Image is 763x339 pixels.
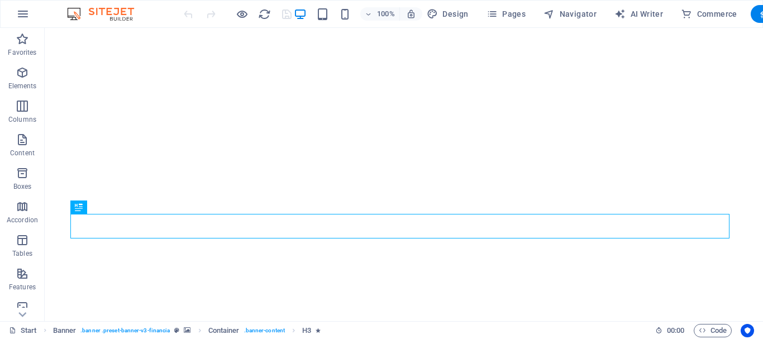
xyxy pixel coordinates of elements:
[302,324,311,337] span: Click to select. Double-click to edit
[9,324,37,337] a: Click to cancel selection. Double-click to open Pages
[422,5,473,23] div: Design (Ctrl+Alt+Y)
[614,8,663,20] span: AI Writer
[10,149,35,157] p: Content
[422,5,473,23] button: Design
[699,324,727,337] span: Code
[667,324,684,337] span: 00 00
[80,324,170,337] span: . banner .preset-banner-v3-financia
[208,324,240,337] span: Click to select. Double-click to edit
[53,324,77,337] span: Click to select. Double-click to edit
[360,7,400,21] button: 100%
[257,7,271,21] button: reload
[543,8,597,20] span: Navigator
[316,327,321,333] i: Element contains an animation
[610,5,667,23] button: AI Writer
[655,324,685,337] h6: Session time
[406,9,416,19] i: On resize automatically adjust zoom level to fit chosen device.
[741,324,754,337] button: Usercentrics
[427,8,469,20] span: Design
[64,7,148,21] img: Editor Logo
[13,182,32,191] p: Boxes
[184,327,190,333] i: This element contains a background
[12,249,32,258] p: Tables
[8,48,36,57] p: Favorites
[174,327,179,333] i: This element is a customizable preset
[53,324,321,337] nav: breadcrumb
[258,8,271,21] i: Reload page
[482,5,530,23] button: Pages
[235,7,249,21] button: Click here to leave preview mode and continue editing
[8,82,37,90] p: Elements
[694,324,732,337] button: Code
[487,8,526,20] span: Pages
[377,7,395,21] h6: 100%
[244,324,285,337] span: . banner-content
[7,216,38,225] p: Accordion
[9,283,36,292] p: Features
[676,5,742,23] button: Commerce
[675,326,676,335] span: :
[539,5,601,23] button: Navigator
[681,8,737,20] span: Commerce
[8,115,36,124] p: Columns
